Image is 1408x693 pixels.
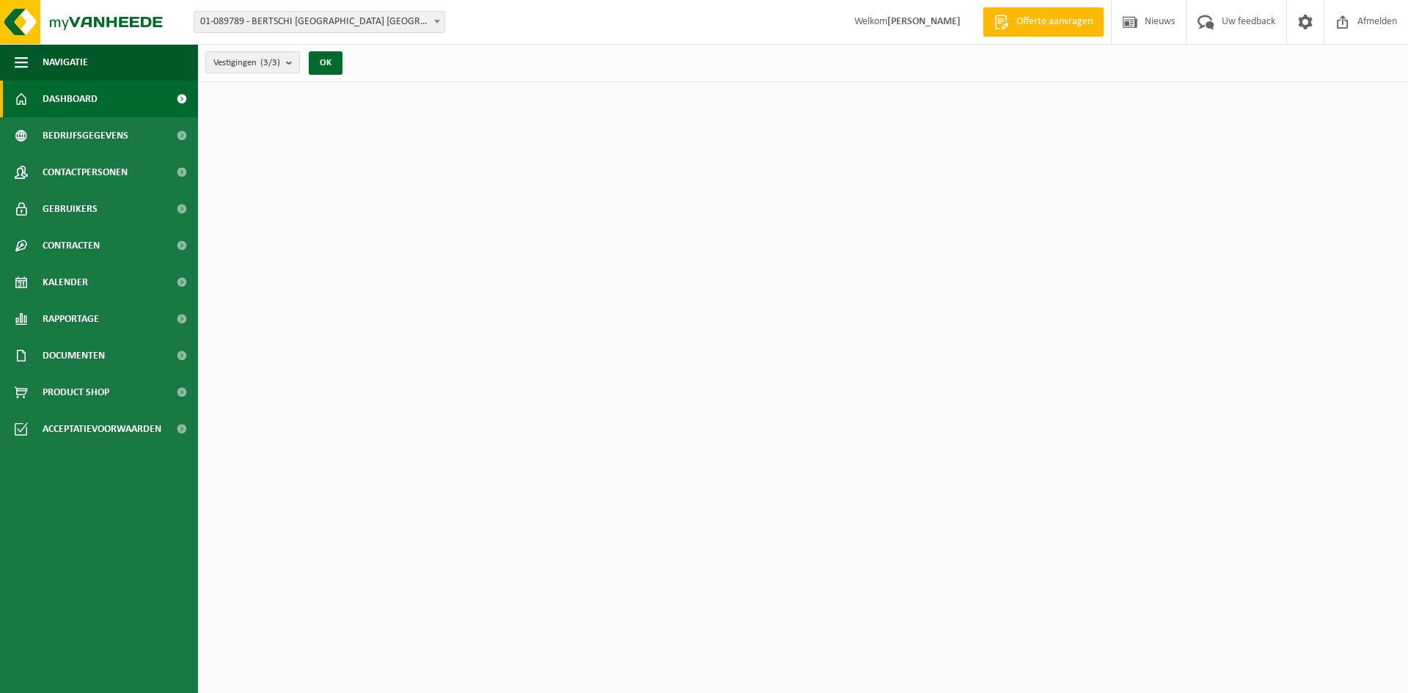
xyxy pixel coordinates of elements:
span: Rapportage [43,301,99,337]
a: Offerte aanvragen [983,7,1104,37]
span: Navigatie [43,44,88,81]
count: (3/3) [260,58,280,67]
span: 01-089789 - BERTSCHI BELGIUM NV - ANTWERPEN [194,12,444,32]
span: Dashboard [43,81,98,117]
span: Documenten [43,337,105,374]
span: Kalender [43,264,88,301]
span: Product Shop [43,374,109,411]
button: OK [309,51,342,75]
span: Vestigingen [213,52,280,74]
strong: [PERSON_NAME] [887,16,961,27]
span: 01-089789 - BERTSCHI BELGIUM NV - ANTWERPEN [194,11,445,33]
span: Offerte aanvragen [1013,15,1096,29]
span: Contactpersonen [43,154,128,191]
span: Gebruikers [43,191,98,227]
span: Bedrijfsgegevens [43,117,128,154]
button: Vestigingen(3/3) [205,51,300,73]
span: Contracten [43,227,100,264]
span: Acceptatievoorwaarden [43,411,161,447]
